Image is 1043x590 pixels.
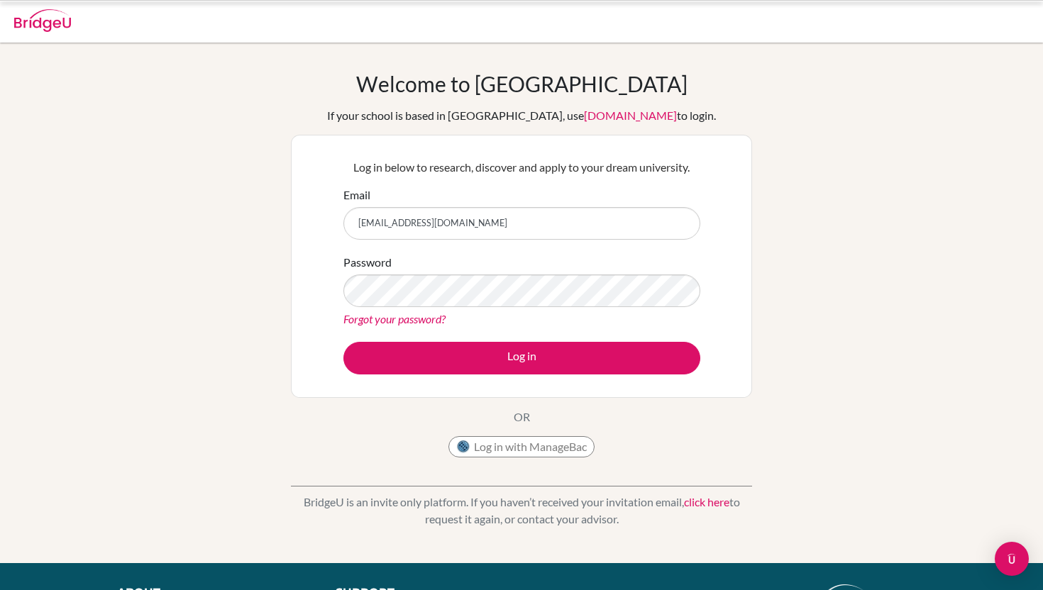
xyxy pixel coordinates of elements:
[448,436,595,457] button: Log in with ManageBac
[356,71,688,96] h1: Welcome to [GEOGRAPHIC_DATA]
[343,342,700,374] button: Log in
[584,108,677,122] a: [DOMAIN_NAME]
[327,107,716,124] div: If your school is based in [GEOGRAPHIC_DATA], use to login.
[343,187,370,204] label: Email
[343,159,700,176] p: Log in below to research, discover and apply to your dream university.
[995,542,1029,576] div: Open Intercom Messenger
[343,312,446,325] a: Forgot your password?
[291,494,752,528] p: BridgeU is an invite only platform. If you haven’t received your invitation email, to request it ...
[514,408,530,425] p: OR
[343,254,392,271] label: Password
[684,495,729,508] a: click here
[14,9,71,32] img: Bridge-U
